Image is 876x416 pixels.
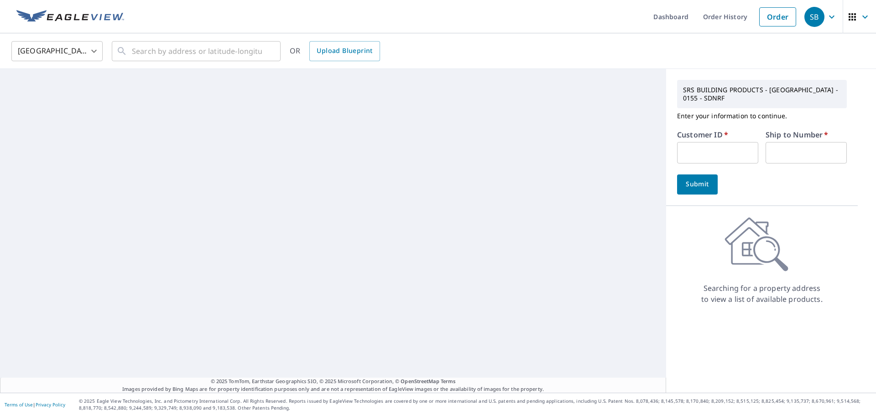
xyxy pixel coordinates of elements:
[16,10,124,24] img: EV Logo
[132,38,262,64] input: Search by address or latitude-longitude
[677,131,728,138] label: Customer ID
[290,41,380,61] div: OR
[759,7,796,26] a: Order
[5,402,65,407] p: |
[701,283,823,305] p: Searching for a property address to view a list of available products.
[11,38,103,64] div: [GEOGRAPHIC_DATA]
[677,174,718,195] button: Submit
[441,378,456,384] a: Terms
[677,108,847,124] p: Enter your information to continue.
[5,401,33,408] a: Terms of Use
[766,131,828,138] label: Ship to Number
[79,398,871,411] p: © 2025 Eagle View Technologies, Inc. and Pictometry International Corp. All Rights Reserved. Repo...
[401,378,439,384] a: OpenStreetMap
[684,179,710,190] span: Submit
[211,378,456,385] span: © 2025 TomTom, Earthstar Geographics SIO, © 2025 Microsoft Corporation, ©
[309,41,380,61] a: Upload Blueprint
[804,7,824,27] div: SB
[317,45,372,57] span: Upload Blueprint
[36,401,65,408] a: Privacy Policy
[679,82,845,106] p: SRS BUILDING PRODUCTS - [GEOGRAPHIC_DATA] - 0155 - SDNRF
